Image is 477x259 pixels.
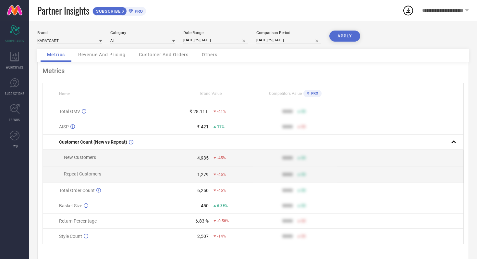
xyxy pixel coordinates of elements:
[269,91,302,96] span: Competitors Value
[6,65,24,70] span: WORKSPACE
[282,234,293,239] div: 9999
[133,9,143,14] span: PRO
[43,67,464,75] div: Metrics
[110,31,175,35] div: Category
[202,52,217,57] span: Others
[37,4,89,17] span: Partner Insights
[78,52,126,57] span: Revenue And Pricing
[47,52,65,57] span: Metrics
[64,155,96,160] span: New Customers
[5,38,24,43] span: SCORECARDS
[301,234,306,239] span: 50
[195,218,209,224] div: 6.83 %
[59,203,82,208] span: Basket Size
[183,31,248,35] div: Date Range
[59,234,82,239] span: Style Count
[329,31,360,42] button: APPLY
[282,188,293,193] div: 9999
[282,172,293,177] div: 9999
[402,5,414,16] div: Open download list
[282,124,293,129] div: 9999
[93,9,122,14] span: SUBSCRIBE
[217,172,226,177] span: -45%
[200,91,222,96] span: Brand Value
[197,188,209,193] div: 6,250
[301,109,306,114] span: 50
[310,91,318,96] span: PRO
[301,124,306,129] span: 50
[201,203,209,208] div: 450
[256,31,321,35] div: Comparison Period
[197,155,209,161] div: 4,935
[217,156,226,160] span: -45%
[301,156,306,160] span: 50
[197,234,209,239] div: 2,507
[139,52,189,57] span: Customer And Orders
[217,234,226,239] span: -14%
[64,171,101,176] span: Repeat Customers
[217,203,228,208] span: 6.39%
[5,91,25,96] span: SUGGESTIONS
[59,188,95,193] span: Total Order Count
[9,117,20,122] span: TRENDS
[282,155,293,161] div: 9999
[217,124,225,129] span: 17%
[92,5,146,16] a: SUBSCRIBEPRO
[12,144,18,149] span: FWD
[190,109,209,114] div: ₹ 28.11 L
[282,218,293,224] div: 9999
[217,219,229,223] span: -0.58%
[301,172,306,177] span: 50
[301,188,306,193] span: 50
[197,172,209,177] div: 1,279
[59,109,80,114] span: Total GMV
[59,218,97,224] span: Return Percentage
[59,92,70,96] span: Name
[37,31,102,35] div: Brand
[282,203,293,208] div: 9999
[59,139,127,145] span: Customer Count (New vs Repeat)
[301,219,306,223] span: 50
[256,37,321,44] input: Select comparison period
[59,124,69,129] span: AISP
[282,109,293,114] div: 9999
[217,109,226,114] span: -41%
[183,37,248,44] input: Select date range
[217,188,226,193] span: -45%
[197,124,209,129] div: ₹ 421
[301,203,306,208] span: 50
